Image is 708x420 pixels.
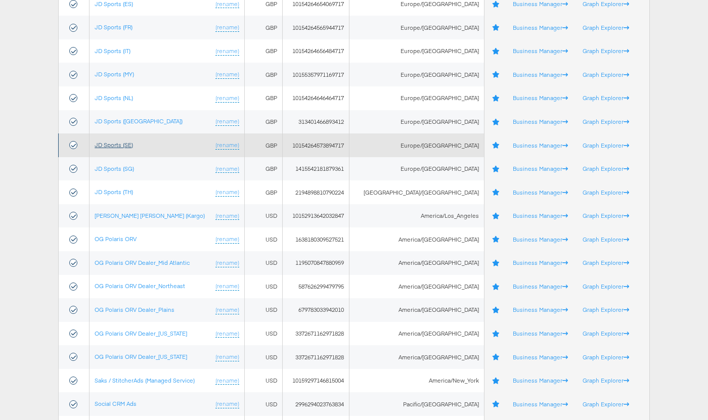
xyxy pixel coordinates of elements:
[583,189,629,196] a: Graph Explorer
[583,118,629,125] a: Graph Explorer
[513,165,568,172] a: Business Manager
[244,275,282,299] td: USD
[513,330,568,337] a: Business Manager
[215,282,239,291] a: (rename)
[95,282,185,290] a: OG Polaris ORV Dealer_Northeast
[282,227,349,251] td: 1638180309527521
[282,86,349,110] td: 10154264646464717
[349,39,484,63] td: Europe/[GEOGRAPHIC_DATA]
[215,306,239,314] a: (rename)
[282,204,349,228] td: 10152913642032847
[349,322,484,346] td: America/[GEOGRAPHIC_DATA]
[349,251,484,275] td: America/[GEOGRAPHIC_DATA]
[583,330,629,337] a: Graph Explorer
[95,188,133,196] a: JD Sports (TH)
[282,133,349,157] td: 10154264573894717
[95,212,205,219] a: [PERSON_NAME] [PERSON_NAME] (Kargo)
[95,47,130,55] a: JD Sports (IT)
[282,63,349,86] td: 10155357971169717
[513,353,568,361] a: Business Manager
[513,259,568,266] a: Business Manager
[513,306,568,313] a: Business Manager
[349,16,484,39] td: Europe/[GEOGRAPHIC_DATA]
[349,227,484,251] td: America/[GEOGRAPHIC_DATA]
[583,259,629,266] a: Graph Explorer
[244,322,282,346] td: USD
[349,392,484,416] td: Pacific/[GEOGRAPHIC_DATA]
[244,369,282,393] td: USD
[282,392,349,416] td: 2996294023763834
[282,157,349,181] td: 1415542181879361
[349,63,484,86] td: Europe/[GEOGRAPHIC_DATA]
[215,400,239,408] a: (rename)
[583,400,629,408] a: Graph Explorer
[244,392,282,416] td: USD
[215,141,239,150] a: (rename)
[513,236,568,243] a: Business Manager
[244,227,282,251] td: USD
[349,110,484,134] td: Europe/[GEOGRAPHIC_DATA]
[349,157,484,181] td: Europe/[GEOGRAPHIC_DATA]
[95,306,174,313] a: OG Polaris ORV Dealer_Plains
[244,251,282,275] td: USD
[95,70,134,78] a: JD Sports (MY)
[95,353,187,360] a: OG Polaris ORV Dealer_[US_STATE]
[95,330,187,337] a: OG Polaris ORV Dealer_[US_STATE]
[513,212,568,219] a: Business Manager
[583,94,629,102] a: Graph Explorer
[95,23,132,31] a: JD Sports (FR)
[513,47,568,55] a: Business Manager
[513,118,568,125] a: Business Manager
[349,275,484,299] td: America/[GEOGRAPHIC_DATA]
[244,157,282,181] td: GBP
[282,345,349,369] td: 3372671162971828
[513,142,568,149] a: Business Manager
[244,16,282,39] td: GBP
[583,283,629,290] a: Graph Explorer
[282,180,349,204] td: 2194898810790224
[215,212,239,220] a: (rename)
[244,86,282,110] td: GBP
[215,353,239,361] a: (rename)
[282,39,349,63] td: 10154264656484717
[349,369,484,393] td: America/New_York
[244,345,282,369] td: USD
[215,235,239,244] a: (rename)
[349,133,484,157] td: Europe/[GEOGRAPHIC_DATA]
[513,24,568,31] a: Business Manager
[244,180,282,204] td: GBP
[282,369,349,393] td: 10159297146815004
[282,110,349,134] td: 313401466893412
[349,298,484,322] td: America/[GEOGRAPHIC_DATA]
[244,63,282,86] td: GBP
[513,94,568,102] a: Business Manager
[513,400,568,408] a: Business Manager
[282,322,349,346] td: 3372671162971828
[215,330,239,338] a: (rename)
[95,235,137,243] a: OG Polaris ORV
[95,377,195,384] a: Saks / StitcherAds (Managed Service)
[215,47,239,56] a: (rename)
[282,251,349,275] td: 1195070847880959
[215,117,239,126] a: (rename)
[282,298,349,322] td: 679783033942010
[95,141,133,149] a: JD Sports (SE)
[349,204,484,228] td: America/Los_Angeles
[95,259,190,266] a: OG Polaris ORV Dealer_Mid Atlantic
[513,71,568,78] a: Business Manager
[583,24,629,31] a: Graph Explorer
[244,39,282,63] td: GBP
[215,94,239,103] a: (rename)
[583,71,629,78] a: Graph Explorer
[583,353,629,361] a: Graph Explorer
[513,283,568,290] a: Business Manager
[583,306,629,313] a: Graph Explorer
[244,133,282,157] td: GBP
[95,117,183,125] a: JD Sports ([GEOGRAPHIC_DATA])
[244,298,282,322] td: USD
[215,23,239,32] a: (rename)
[349,345,484,369] td: America/[GEOGRAPHIC_DATA]
[583,236,629,243] a: Graph Explorer
[282,16,349,39] td: 10154264565944717
[215,165,239,173] a: (rename)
